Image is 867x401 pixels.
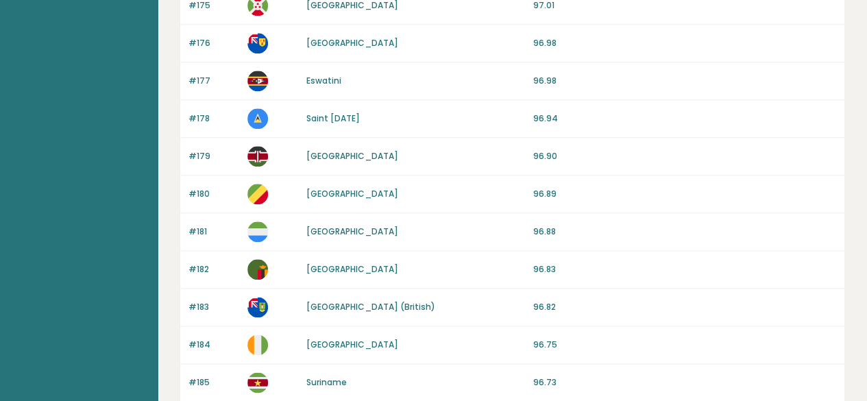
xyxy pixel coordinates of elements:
[247,372,268,393] img: sr.svg
[188,339,239,351] p: #184
[533,188,836,200] p: 96.89
[247,108,268,129] img: lc.svg
[188,75,239,87] p: #177
[306,188,398,199] a: [GEOGRAPHIC_DATA]
[306,75,341,86] a: Eswatini
[306,263,398,275] a: [GEOGRAPHIC_DATA]
[188,263,239,276] p: #182
[533,226,836,238] p: 96.88
[533,301,836,313] p: 96.82
[306,150,398,162] a: [GEOGRAPHIC_DATA]
[247,146,268,167] img: ke.svg
[306,37,398,49] a: [GEOGRAPHIC_DATA]
[306,112,359,124] a: Saint [DATE]
[247,259,268,280] img: zm.svg
[188,112,239,125] p: #178
[533,75,836,87] p: 96.98
[247,71,268,91] img: sz.svg
[188,150,239,162] p: #179
[188,188,239,200] p: #180
[306,226,398,237] a: [GEOGRAPHIC_DATA]
[188,226,239,238] p: #181
[247,33,268,53] img: tc.svg
[533,150,836,162] p: 96.90
[247,335,268,355] img: ci.svg
[533,112,836,125] p: 96.94
[188,37,239,49] p: #176
[533,376,836,389] p: 96.73
[533,37,836,49] p: 96.98
[306,301,435,313] a: [GEOGRAPHIC_DATA] (British)
[188,301,239,313] p: #183
[247,221,268,242] img: sl.svg
[533,339,836,351] p: 96.75
[533,263,836,276] p: 96.83
[247,297,268,317] img: vg.svg
[306,376,346,388] a: Suriname
[188,376,239,389] p: #185
[306,339,398,350] a: [GEOGRAPHIC_DATA]
[247,184,268,204] img: cg.svg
